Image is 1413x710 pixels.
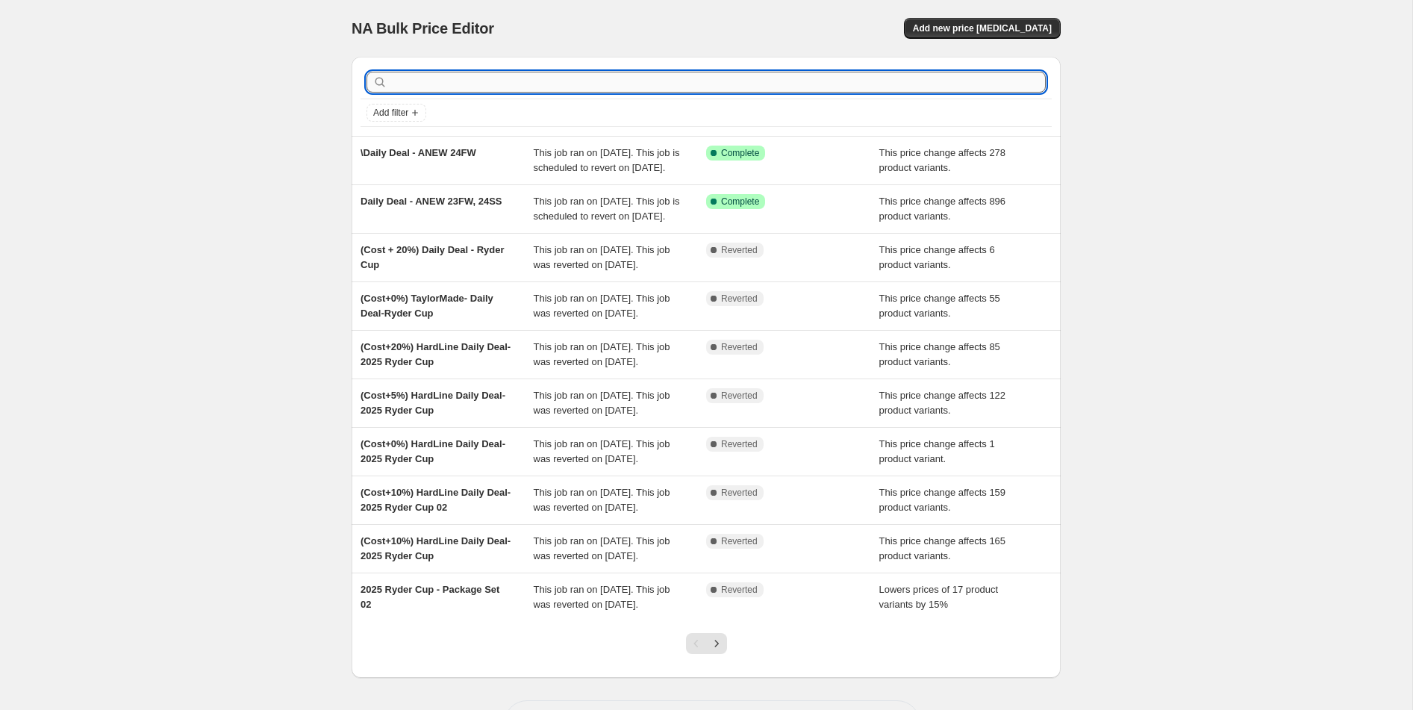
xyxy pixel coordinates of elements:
span: Complete [721,147,759,159]
span: NA Bulk Price Editor [352,20,494,37]
span: Reverted [721,584,758,596]
span: (Cost+20%) HardLine Daily Deal- 2025 Ryder Cup [361,341,511,367]
span: This price change affects 55 product variants. [879,293,1000,319]
span: Add filter [373,107,408,119]
span: This job ran on [DATE]. This job was reverted on [DATE]. [534,535,670,561]
span: This job ran on [DATE]. This job is scheduled to revert on [DATE]. [534,147,680,173]
span: Reverted [721,341,758,353]
span: Reverted [721,438,758,450]
span: This price change affects 165 product variants. [879,535,1006,561]
span: This job ran on [DATE]. This job is scheduled to revert on [DATE]. [534,196,680,222]
span: (Cost+0%) TaylorMade- Daily Deal-Ryder Cup [361,293,493,319]
span: Reverted [721,390,758,402]
span: Reverted [721,244,758,256]
span: Reverted [721,535,758,547]
span: Complete [721,196,759,208]
span: This job ran on [DATE]. This job was reverted on [DATE]. [534,487,670,513]
span: This price change affects 6 product variants. [879,244,995,270]
span: This price change affects 159 product variants. [879,487,1006,513]
span: 2025 Ryder Cup - Package Set 02 [361,584,499,610]
span: This price change affects 278 product variants. [879,147,1006,173]
span: (Cost+10%) HardLine Daily Deal- 2025 Ryder Cup 02 [361,487,511,513]
span: Add new price [MEDICAL_DATA] [913,22,1052,34]
span: Reverted [721,487,758,499]
span: This price change affects 122 product variants. [879,390,1006,416]
span: Daily Deal - ANEW 23FW, 24SS [361,196,502,207]
button: Next [706,633,727,654]
span: This price change affects 1 product variant. [879,438,995,464]
span: This job ran on [DATE]. This job was reverted on [DATE]. [534,341,670,367]
span: This job ran on [DATE]. This job was reverted on [DATE]. [534,584,670,610]
button: Add new price [MEDICAL_DATA] [904,18,1061,39]
span: This price change affects 85 product variants. [879,341,1000,367]
span: (Cost + 20%) Daily Deal - Ryder Cup [361,244,505,270]
span: Lowers prices of 17 product variants by 15% [879,584,999,610]
span: \Daily Deal - ANEW 24FW [361,147,476,158]
span: This price change affects 896 product variants. [879,196,1006,222]
span: (Cost+0%) HardLine Daily Deal- 2025 Ryder Cup [361,438,505,464]
nav: Pagination [686,633,727,654]
span: This job ran on [DATE]. This job was reverted on [DATE]. [534,244,670,270]
span: (Cost+5%) HardLine Daily Deal- 2025 Ryder Cup [361,390,505,416]
span: Reverted [721,293,758,305]
span: This job ran on [DATE]. This job was reverted on [DATE]. [534,390,670,416]
span: (Cost+10%) HardLine Daily Deal- 2025 Ryder Cup [361,535,511,561]
span: This job ran on [DATE]. This job was reverted on [DATE]. [534,438,670,464]
button: Add filter [366,104,426,122]
span: This job ran on [DATE]. This job was reverted on [DATE]. [534,293,670,319]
